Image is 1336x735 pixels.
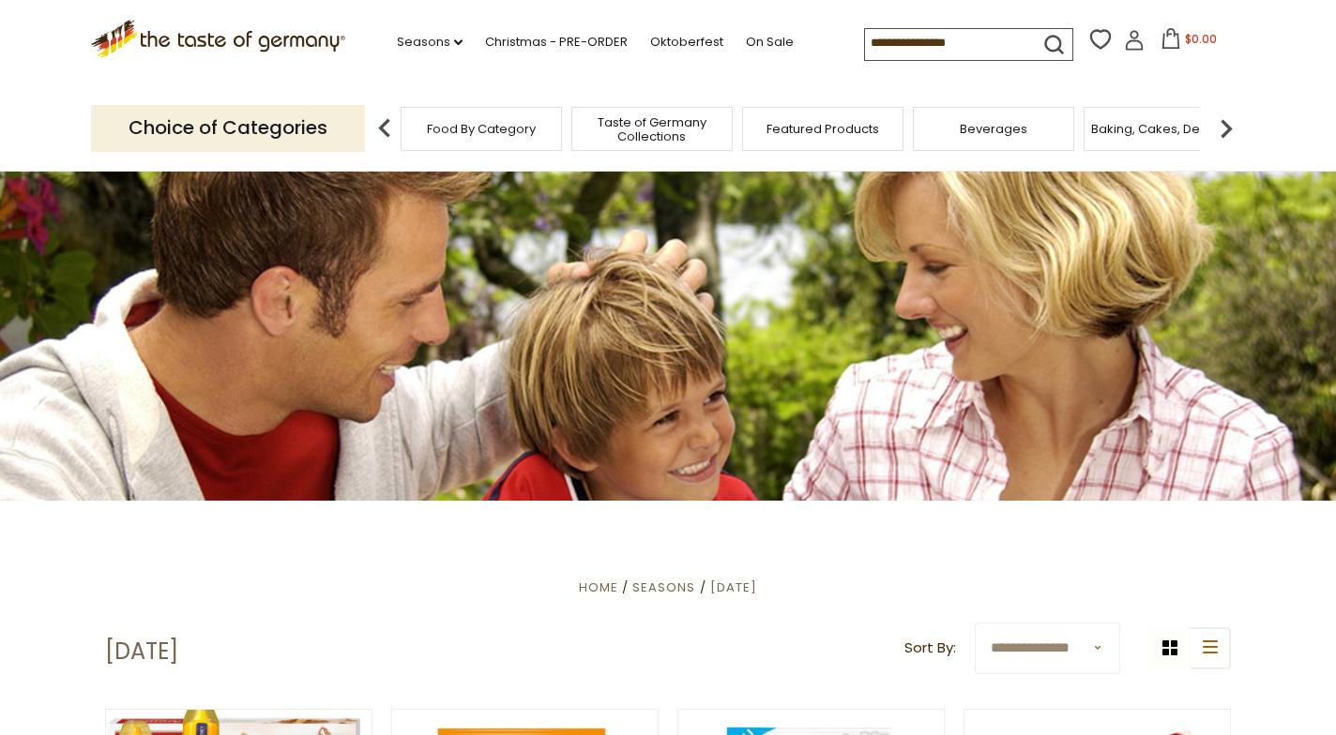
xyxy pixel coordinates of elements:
a: Baking, Cakes, Desserts [1091,122,1237,136]
a: [DATE] [710,578,757,596]
a: On Sale [746,32,794,52]
img: previous arrow [366,110,403,147]
label: Sort By: [904,637,956,660]
h1: [DATE] [105,637,178,666]
a: Christmas - PRE-ORDER [485,32,628,52]
a: Seasons [632,578,695,596]
a: Featured Products [767,122,879,136]
a: Beverages [960,122,1027,136]
span: $0.00 [1185,31,1217,47]
button: $0.00 [1148,28,1228,56]
a: Food By Category [427,122,536,136]
a: Oktoberfest [650,32,723,52]
img: next arrow [1207,110,1245,147]
a: Taste of Germany Collections [577,115,727,143]
a: Seasons [397,32,463,52]
p: Choice of Categories [91,105,365,151]
a: Home [579,578,618,596]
